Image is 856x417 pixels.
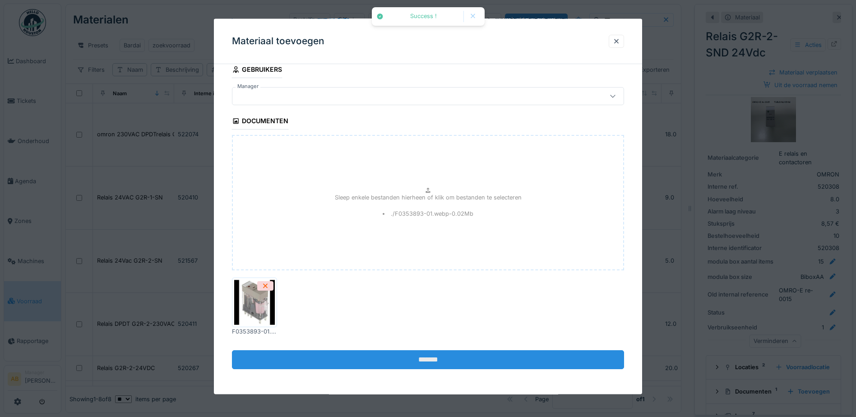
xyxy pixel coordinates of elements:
[234,280,275,325] img: 39487xmvchufv06x1n6evm5p9c94
[335,193,522,202] p: Sleep enkele bestanden hierheen of klik om bestanden te selecteren
[388,13,459,20] div: Success !
[232,114,288,130] div: Documenten
[236,83,260,90] label: Manager
[383,209,473,218] li: ./F0353893-01.webp - 0.02 Mb
[232,327,277,336] div: F0353893-01.webp
[232,63,282,78] div: Gebruikers
[232,36,324,47] h3: Materiaal toevoegen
